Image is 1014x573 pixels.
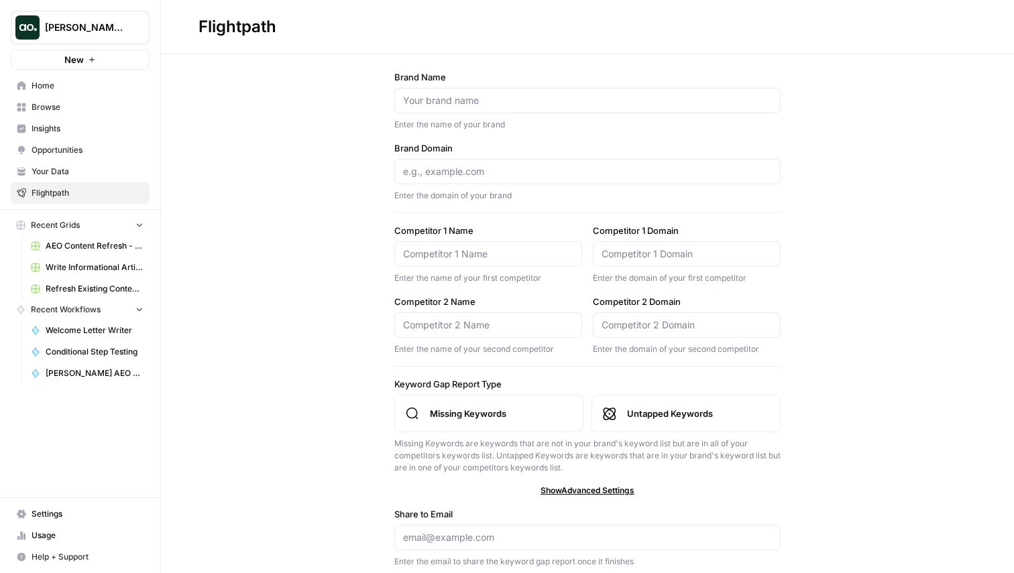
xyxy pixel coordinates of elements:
a: Settings [11,503,150,525]
a: Browse [11,97,150,118]
button: New [11,50,150,70]
label: Competitor 2 Name [394,295,582,308]
span: Write Informational Article [46,261,144,273]
label: Competitor 1 Name [394,224,582,237]
span: Flightpath [32,187,144,199]
a: Usage [11,525,150,546]
span: Browse [32,101,144,113]
a: Refresh Existing Content (36) [25,278,150,300]
div: Enter the email to share the keyword gap report once it finishes [394,556,781,568]
span: Help + Support [32,551,144,563]
span: Home [32,80,144,92]
div: Enter the domain of your first competitor [593,272,781,284]
a: [PERSON_NAME] AEO Refresh v2 [25,363,150,384]
input: Competitor 1 Name [403,247,573,261]
a: Flightpath [11,182,150,204]
input: e.g., example.com [403,165,772,178]
span: Missing Keywords [430,407,572,420]
a: Write Informational Article [25,257,150,278]
span: Refresh Existing Content (36) [46,283,144,295]
span: Settings [32,508,144,520]
span: Recent Workflows [31,304,101,316]
span: Untapped Keywords [627,407,769,420]
span: [PERSON_NAME] testing [45,21,126,34]
label: Competitor 1 Domain [593,224,781,237]
input: Competitor 1 Domain [602,247,772,261]
label: Share to Email [394,507,781,521]
input: Competitor 2 Name [403,318,573,332]
label: Brand Domain [394,141,781,155]
span: Usage [32,529,144,542]
input: email@example.com [403,531,772,544]
button: Workspace: Justina testing [11,11,150,44]
span: Insights [32,123,144,135]
div: Enter the domain of your brand [394,190,781,202]
span: [PERSON_NAME] AEO Refresh v2 [46,367,144,379]
img: Justina testing Logo [15,15,40,40]
a: Welcome Letter Writer [25,320,150,341]
div: Flightpath [199,16,276,38]
span: AEO Content Refresh - Testing [46,240,144,252]
button: Help + Support [11,546,150,568]
span: Welcome Letter Writer [46,324,144,336]
div: Enter the name of your second competitor [394,343,582,355]
label: Brand Name [394,70,781,84]
button: Recent Grids [11,215,150,235]
a: Your Data [11,161,150,182]
a: AEO Content Refresh - Testing [25,235,150,257]
span: Recent Grids [31,219,80,231]
a: Home [11,75,150,97]
a: Conditional Step Testing [25,341,150,363]
span: Opportunities [32,144,144,156]
label: Competitor 2 Domain [593,295,781,308]
label: Keyword Gap Report Type [394,377,781,391]
button: Recent Workflows [11,300,150,320]
input: Your brand name [403,94,772,107]
input: Competitor 2 Domain [602,318,772,332]
div: Missing Keywords are keywords that are not in your brand's keyword list but are in all of your co... [394,438,781,474]
a: Insights [11,118,150,139]
div: Enter the name of your brand [394,119,781,131]
span: New [64,53,84,66]
div: Enter the domain of your second competitor [593,343,781,355]
span: Show Advanced Settings [541,485,634,497]
span: Your Data [32,166,144,178]
span: Conditional Step Testing [46,346,144,358]
div: Enter the name of your first competitor [394,272,582,284]
a: Opportunities [11,139,150,161]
